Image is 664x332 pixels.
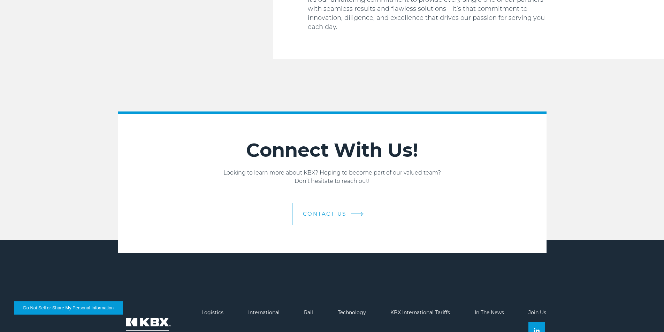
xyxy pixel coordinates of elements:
[201,309,223,316] a: Logistics
[248,309,280,316] a: International
[338,309,366,316] a: Technology
[528,309,546,316] a: Join Us
[118,169,547,185] p: Looking to learn more about KBX? Hoping to become part of our valued team? Don’t hesitate to reac...
[292,203,372,225] a: Contact us arrow arrow
[14,301,123,315] button: Do Not Sell or Share My Personal Information
[475,309,504,316] a: In The News
[304,309,313,316] a: Rail
[303,211,346,216] span: Contact us
[361,212,364,216] img: arrow
[390,309,450,316] a: KBX International Tariffs
[118,139,547,162] h2: Connect With Us!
